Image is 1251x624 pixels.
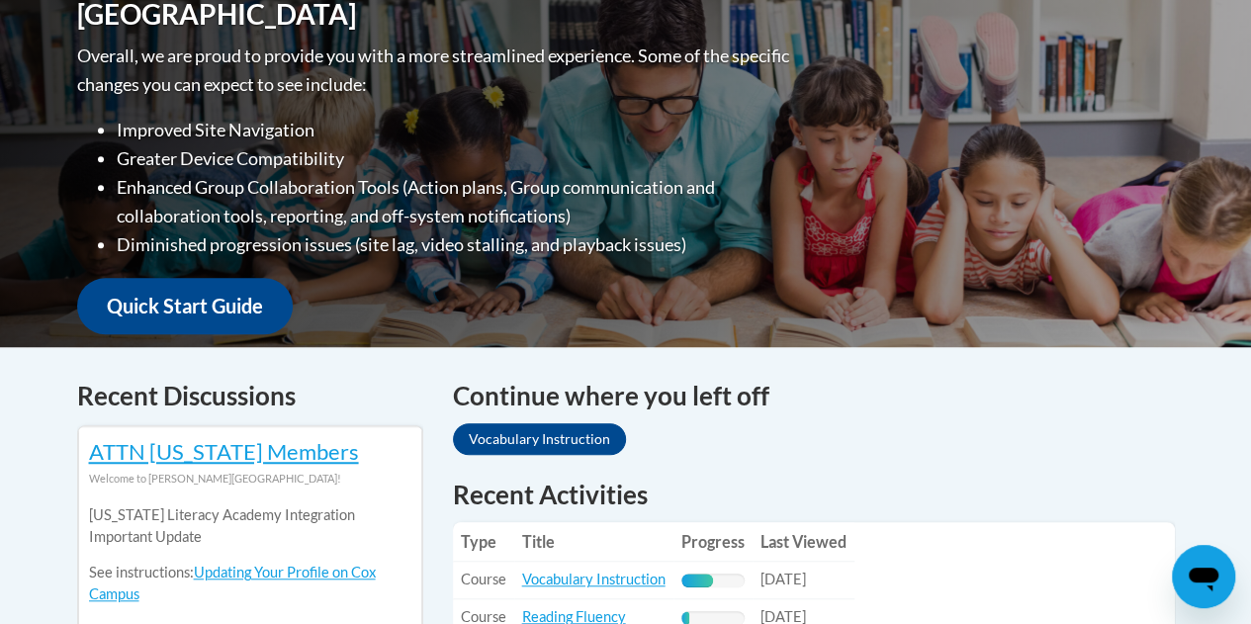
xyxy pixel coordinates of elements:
li: Diminished progression issues (site lag, video stalling, and playback issues) [117,230,794,259]
h4: Recent Discussions [77,377,423,415]
div: Progress, % [681,574,713,587]
li: Enhanced Group Collaboration Tools (Action plans, Group communication and collaboration tools, re... [117,173,794,230]
p: See instructions: [89,562,411,605]
h4: Continue where you left off [453,377,1175,415]
th: Progress [673,522,753,562]
th: Type [453,522,514,562]
span: [DATE] [760,571,806,587]
div: Welcome to [PERSON_NAME][GEOGRAPHIC_DATA]! [89,468,411,490]
li: Improved Site Navigation [117,116,794,144]
a: Vocabulary Instruction [522,571,666,587]
span: Course [461,571,506,587]
p: [US_STATE] Literacy Academy Integration Important Update [89,504,411,548]
a: Vocabulary Instruction [453,423,626,455]
h1: Recent Activities [453,477,1175,512]
th: Title [514,522,673,562]
a: Quick Start Guide [77,278,293,334]
p: Overall, we are proud to provide you with a more streamlined experience. Some of the specific cha... [77,42,794,99]
th: Last Viewed [753,522,854,562]
a: ATTN [US_STATE] Members [89,438,359,465]
a: Updating Your Profile on Cox Campus [89,564,376,602]
iframe: Button to launch messaging window [1172,545,1235,608]
li: Greater Device Compatibility [117,144,794,173]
